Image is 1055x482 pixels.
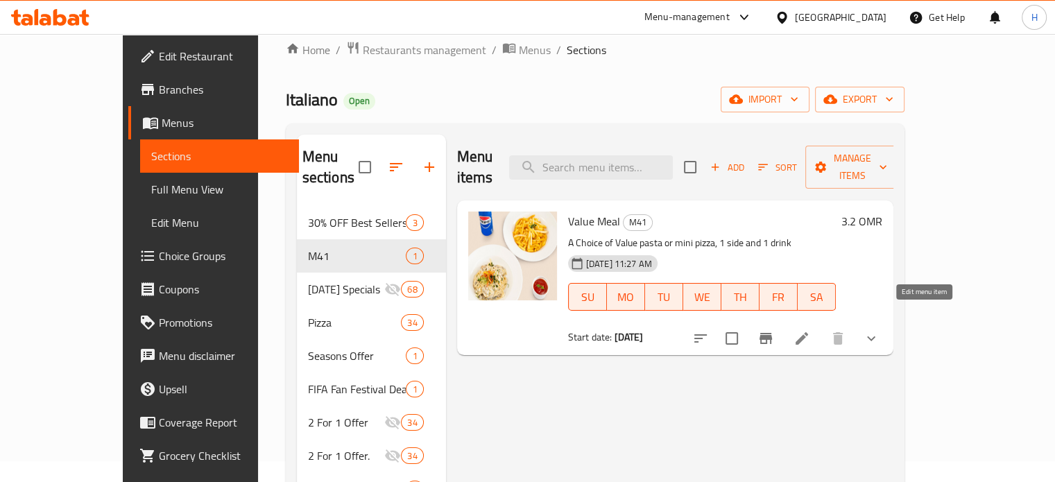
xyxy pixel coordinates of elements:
[159,414,288,431] span: Coverage Report
[568,328,612,346] span: Start date:
[297,372,446,406] div: FIFA Fan Festival Deal1
[308,281,385,298] span: [DATE] Specials
[798,283,836,311] button: SA
[297,306,446,339] div: Pizza34
[689,287,716,307] span: WE
[624,214,652,230] span: M41
[406,383,422,396] span: 1
[721,87,809,112] button: import
[286,42,330,58] a: Home
[568,234,836,252] p: A Choice of Value pasta or mini pizza, 1 side and 1 drink
[128,306,299,339] a: Promotions
[755,157,800,178] button: Sort
[159,314,288,331] span: Promotions
[721,283,760,311] button: TH
[159,347,288,364] span: Menu disclaimer
[308,447,385,464] span: 2 For 1 Offer.
[803,287,830,307] span: SA
[401,414,423,431] div: items
[457,146,493,188] h2: Menu items
[346,41,486,59] a: Restaurants management
[384,281,401,298] svg: Inactive section
[402,283,422,296] span: 68
[684,322,717,355] button: sort-choices
[297,239,446,273] div: M411
[297,406,446,439] div: 2 For 1 Offer34
[574,287,601,307] span: SU
[612,287,640,307] span: MO
[151,181,288,198] span: Full Menu View
[727,287,754,307] span: TH
[159,281,288,298] span: Coupons
[128,106,299,139] a: Menus
[140,173,299,206] a: Full Menu View
[343,95,375,107] span: Open
[676,153,705,182] span: Select section
[406,214,423,231] div: items
[286,84,338,115] span: Italiano
[406,350,422,363] span: 1
[350,153,379,182] span: Select all sections
[128,239,299,273] a: Choice Groups
[402,316,422,329] span: 34
[128,339,299,372] a: Menu disclaimer
[128,439,299,472] a: Grocery Checklist
[645,283,683,311] button: TU
[863,330,880,347] svg: Show Choices
[519,42,551,58] span: Menus
[567,42,606,58] span: Sections
[308,214,406,231] div: 30% OFF Best Sellers
[159,248,288,264] span: Choice Groups
[128,273,299,306] a: Coupons
[705,157,749,178] button: Add
[568,283,607,311] button: SU
[1031,10,1037,25] span: H
[805,146,898,189] button: Manage items
[760,283,798,311] button: FR
[816,150,887,184] span: Manage items
[705,157,749,178] span: Add item
[308,414,385,431] span: 2 For 1 Offer
[308,347,406,364] div: Seasons Offer
[401,447,423,464] div: items
[159,48,288,64] span: Edit Restaurant
[623,214,653,231] div: M41
[151,148,288,164] span: Sections
[384,447,401,464] svg: Inactive section
[821,322,855,355] button: delete
[308,314,402,331] span: Pizza
[614,328,643,346] b: [DATE]
[336,42,341,58] li: /
[159,381,288,397] span: Upsell
[286,41,904,59] nav: breadcrumb
[401,281,423,298] div: items
[795,10,886,25] div: [GEOGRAPHIC_DATA]
[683,283,721,311] button: WE
[568,211,620,232] span: Value Meal
[297,439,446,472] div: 2 For 1 Offer.34
[308,248,406,264] div: M41
[151,214,288,231] span: Edit Menu
[492,42,497,58] li: /
[607,283,645,311] button: MO
[406,250,422,263] span: 1
[308,281,385,298] div: Ramadan Specials
[162,114,288,131] span: Menus
[855,322,888,355] button: show more
[128,40,299,73] a: Edit Restaurant
[297,273,446,306] div: [DATE] Specials68
[384,414,401,431] svg: Inactive section
[402,416,422,429] span: 34
[140,206,299,239] a: Edit Menu
[128,372,299,406] a: Upsell
[826,91,893,108] span: export
[509,155,673,180] input: search
[308,381,406,397] span: FIFA Fan Festival Deal
[406,347,423,364] div: items
[140,139,299,173] a: Sections
[765,287,792,307] span: FR
[406,248,423,264] div: items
